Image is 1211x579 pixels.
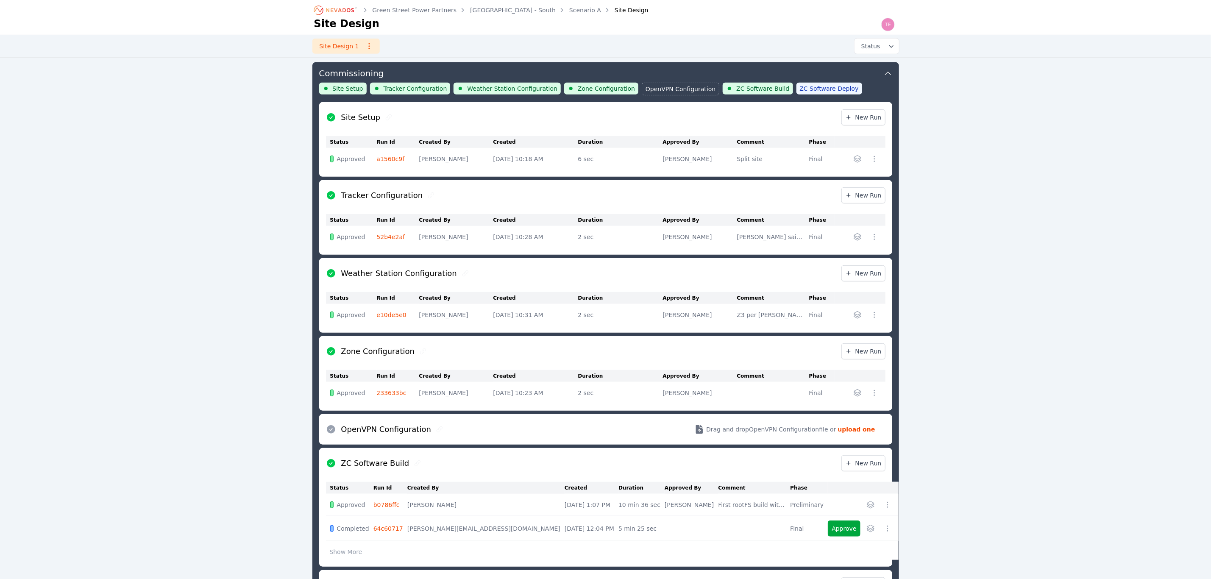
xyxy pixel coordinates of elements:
td: [DATE] 10:28 AM [493,226,578,248]
a: New Run [841,109,885,125]
th: Run Id [377,136,419,148]
th: Duration [578,370,663,382]
th: Run Id [377,370,419,382]
div: Final [790,524,824,533]
th: Duration [578,136,663,148]
div: 5 min 25 sec [618,524,660,533]
td: [PERSON_NAME] [663,226,737,248]
nav: Breadcrumb [314,3,649,17]
span: OpenVPN Configuration [646,85,715,93]
th: Created [493,136,578,148]
th: Duration [578,292,663,304]
span: Site Setup [333,84,363,93]
a: [GEOGRAPHIC_DATA] - South [470,6,556,14]
a: New Run [841,455,885,471]
th: Status [326,136,377,148]
th: Comment [718,482,790,494]
span: Drag and drop OpenVPN Configuration file or [706,425,836,434]
h2: Zone Configuration [341,345,415,357]
span: Weather Station Configuration [467,84,557,93]
h2: OpenVPN Configuration [341,423,432,435]
button: Commissioning [319,62,892,83]
td: [DATE] 10:18 AM [493,148,578,170]
div: Final [809,233,831,241]
span: New Run [845,459,882,468]
h2: ZC Software Build [341,457,409,469]
th: Created [493,370,578,382]
td: [PERSON_NAME] [663,148,737,170]
a: a1560c9f [377,156,405,162]
th: Comment [737,370,809,382]
th: Created [493,214,578,226]
div: 2 sec [578,311,659,319]
h3: Commissioning [319,67,384,79]
button: Approve [828,521,860,537]
div: 2 sec [578,233,659,241]
a: e10de5e0 [377,312,406,318]
th: Approved By [663,136,737,148]
h2: Tracker Configuration [341,189,423,201]
img: Ted Elliott [881,18,895,31]
td: [PERSON_NAME] [419,382,493,404]
div: 6 sec [578,155,659,163]
th: Comment [737,292,809,304]
th: Comment [737,214,809,226]
a: 52b4e2af [377,234,405,240]
span: New Run [845,191,882,200]
a: New Run [841,343,885,359]
a: New Run [841,265,885,281]
a: New Run [841,187,885,203]
span: Zone Configuration [578,84,635,93]
span: Approved [337,501,365,509]
div: 2 sec [578,389,659,397]
a: Site Design 1 [312,39,380,54]
th: Created [565,482,618,494]
th: Phase [790,482,828,494]
th: Approved By [665,482,718,494]
span: Approved [337,155,365,163]
span: Approved [337,311,365,319]
h2: Site Setup [341,111,381,123]
th: Status [326,292,377,304]
td: [PERSON_NAME] [419,304,493,326]
button: Show More [326,544,366,560]
div: Final [809,389,831,397]
div: Split site [737,155,805,163]
th: Created By [419,292,493,304]
span: Status [858,42,880,50]
th: Phase [809,136,835,148]
span: Approved [337,233,365,241]
th: Approved By [663,370,737,382]
th: Status [326,370,377,382]
th: Approved By [663,214,737,226]
a: 64c60717 [373,525,403,532]
div: First rootFS build with ZC device IDs [718,501,786,509]
div: Final [809,155,831,163]
h1: Site Design [314,17,380,31]
div: 10 min 36 sec [618,501,660,509]
td: [PERSON_NAME] [419,226,493,248]
td: [DATE] 10:23 AM [493,382,578,404]
a: 233633bc [377,390,406,396]
div: Final [809,311,831,319]
button: Drag and dropOpenVPN Configurationfile or upload one [684,418,885,441]
span: Tracker Configuration [384,84,447,93]
div: [PERSON_NAME] said we can run without limits [737,233,805,241]
th: Status [326,214,377,226]
strong: upload one [838,425,875,434]
th: Approved By [663,292,737,304]
td: [PERSON_NAME] [407,494,565,516]
td: [PERSON_NAME] [663,382,737,404]
td: [DATE] 12:04 PM [565,516,618,541]
th: Created By [419,136,493,148]
td: [PERSON_NAME] [419,148,493,170]
button: Status [855,39,899,54]
td: [PERSON_NAME] [663,304,737,326]
th: Duration [578,214,663,226]
span: New Run [845,269,882,278]
td: [DATE] 1:07 PM [565,494,618,516]
span: ZC Software Build [736,84,789,93]
div: Preliminary [790,501,824,509]
a: Scenario A [569,6,601,14]
span: New Run [845,347,882,356]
